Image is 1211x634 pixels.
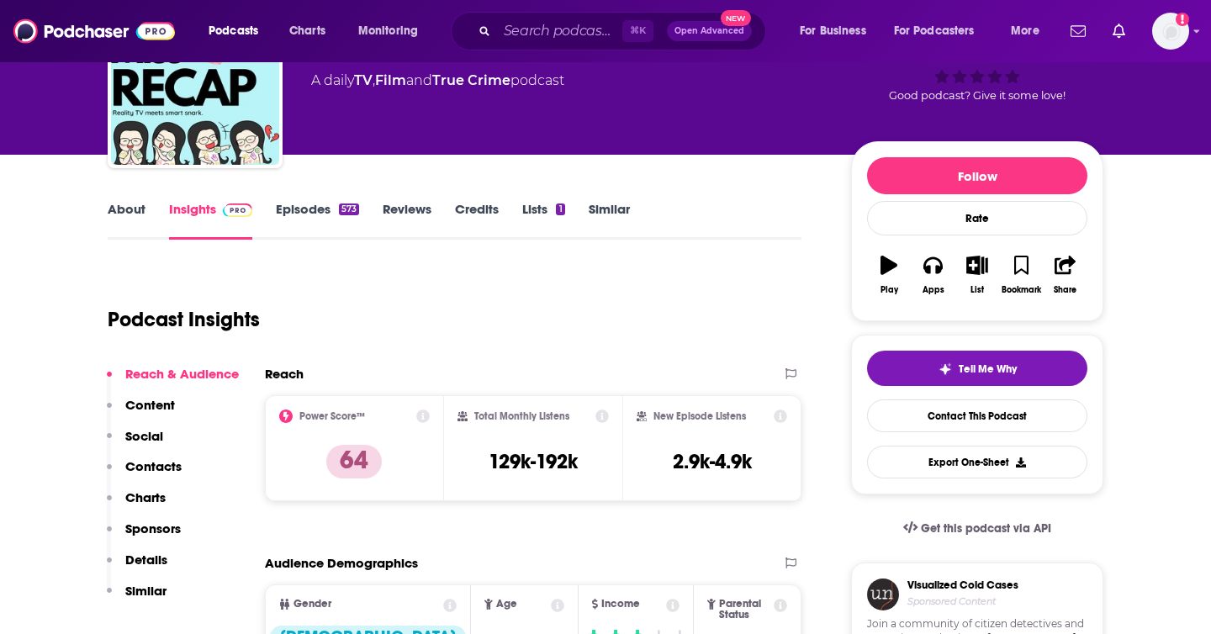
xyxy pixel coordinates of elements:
[867,351,1087,386] button: tell me why sparkleTell Me Why
[125,397,175,413] p: Content
[289,19,325,43] span: Charts
[880,285,898,295] div: Play
[999,245,1043,305] button: Bookmark
[13,15,175,47] img: Podchaser - Follow, Share and Rate Podcasts
[883,18,999,45] button: open menu
[1044,245,1087,305] button: Share
[1106,17,1132,45] a: Show notifications dropdown
[867,579,899,610] img: coldCase.18b32719.png
[326,445,382,478] p: 64
[209,19,258,43] span: Podcasts
[169,201,252,240] a: InsightsPodchaser Pro
[1011,19,1039,43] span: More
[1152,13,1189,50] button: Show profile menu
[125,552,167,568] p: Details
[939,362,952,376] img: tell me why sparkle
[867,201,1087,235] div: Rate
[867,157,1087,194] button: Follow
[673,449,752,474] h3: 2.9k-4.9k
[339,203,359,215] div: 573
[489,449,578,474] h3: 129k-192k
[589,201,630,240] a: Similar
[125,489,166,505] p: Charts
[889,89,1066,102] span: Good podcast? Give it some love!
[894,19,975,43] span: For Podcasters
[125,458,182,474] p: Contacts
[278,18,336,45] a: Charts
[107,458,182,489] button: Contacts
[497,18,622,45] input: Search podcasts, credits, & more...
[653,410,746,422] h2: New Episode Listens
[1054,285,1076,295] div: Share
[959,362,1017,376] span: Tell Me Why
[674,27,744,35] span: Open Advanced
[107,552,167,583] button: Details
[125,520,181,536] p: Sponsors
[622,20,653,42] span: ⌘ K
[1152,13,1189,50] img: User Profile
[667,21,752,41] button: Open AdvancedNew
[907,595,1018,607] h4: Sponsored Content
[432,72,510,88] a: True Crime
[522,201,564,240] a: Lists1
[265,366,304,382] h2: Reach
[293,599,331,610] span: Gender
[107,428,163,459] button: Social
[955,245,999,305] button: List
[197,18,280,45] button: open menu
[867,446,1087,478] button: Export One-Sheet
[867,245,911,305] button: Play
[108,307,260,332] h1: Podcast Insights
[601,599,640,610] span: Income
[556,203,564,215] div: 1
[125,583,167,599] p: Similar
[265,555,418,571] h2: Audience Demographics
[907,579,1018,592] h3: Visualized Cold Cases
[358,19,418,43] span: Monitoring
[890,508,1065,549] a: Get this podcast via API
[921,521,1051,536] span: Get this podcast via API
[125,428,163,444] p: Social
[970,285,984,295] div: List
[1152,13,1189,50] span: Logged in as heidiv
[719,599,771,621] span: Parental Status
[383,201,431,240] a: Reviews
[999,18,1060,45] button: open menu
[406,72,432,88] span: and
[223,203,252,217] img: Podchaser Pro
[299,410,365,422] h2: Power Score™
[107,366,239,397] button: Reach & Audience
[375,72,406,88] a: Film
[1064,17,1092,45] a: Show notifications dropdown
[107,583,167,614] button: Similar
[311,71,564,91] div: A daily podcast
[788,18,887,45] button: open menu
[800,19,866,43] span: For Business
[467,12,782,50] div: Search podcasts, credits, & more...
[474,410,569,422] h2: Total Monthly Listens
[107,397,175,428] button: Content
[1002,285,1041,295] div: Bookmark
[867,399,1087,432] a: Contact This Podcast
[108,201,145,240] a: About
[125,366,239,382] p: Reach & Audience
[107,520,181,552] button: Sponsors
[373,72,375,88] span: ,
[923,285,944,295] div: Apps
[346,18,440,45] button: open menu
[1176,13,1189,26] svg: Add a profile image
[354,72,373,88] a: TV
[721,10,751,26] span: New
[496,599,517,610] span: Age
[455,201,499,240] a: Credits
[276,201,359,240] a: Episodes573
[911,245,955,305] button: Apps
[107,489,166,520] button: Charts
